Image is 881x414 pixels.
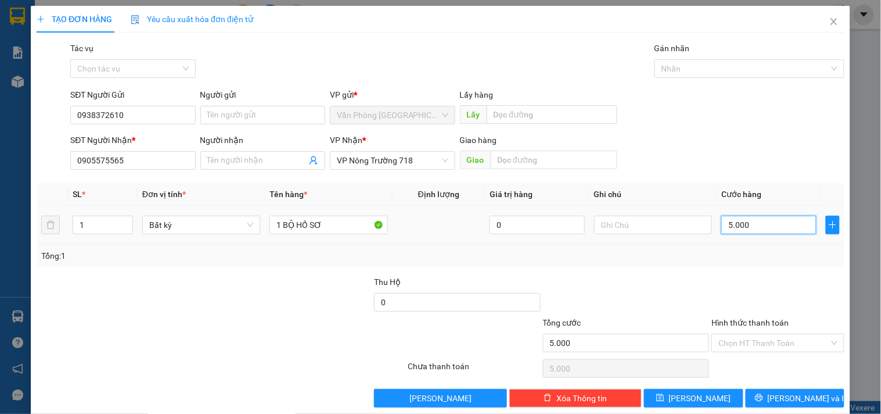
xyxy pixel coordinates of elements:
span: Đơn vị tính [142,190,186,199]
label: Tác vụ [70,44,94,53]
div: SĐT Người Nhận [70,134,195,147]
img: icon [131,15,140,24]
span: [PERSON_NAME] [409,392,472,405]
button: plus [826,216,840,234]
span: save [656,394,664,403]
span: delete [544,394,552,403]
span: Cước hàng [721,190,761,199]
span: Bất kỳ [149,216,253,234]
span: [PERSON_NAME] và In [768,392,849,405]
span: printer [755,394,763,403]
label: Gán nhãn [655,44,690,53]
div: 50.000 [9,61,130,75]
button: deleteXóa Thông tin [509,389,642,408]
span: close [829,17,839,26]
div: Chưa thanh toán [407,360,541,380]
span: Nhận: [136,11,164,23]
span: [PERSON_NAME] [669,392,731,405]
span: CR : [9,62,27,74]
span: TẠO ĐƠN HÀNG [37,15,112,24]
th: Ghi chú [589,183,717,206]
div: Người gửi [200,88,325,101]
span: Tổng cước [543,318,581,327]
span: Định lượng [418,190,459,199]
span: Văn Phòng Tân Phú [337,106,448,124]
button: printer[PERSON_NAME] và In [746,389,844,408]
span: SL [73,190,82,199]
input: Dọc đường [491,151,617,169]
input: VD: Bàn, Ghế [269,216,387,234]
button: Close [818,6,850,38]
input: 0 [490,216,585,234]
div: Văn Phòng [GEOGRAPHIC_DATA] [10,10,128,38]
div: Tổng: 1 [41,249,341,262]
label: Hình thức thanh toán [711,318,789,327]
span: Giá trị hàng [490,190,533,199]
span: Yêu cầu xuất hóa đơn điện tử [131,15,253,24]
span: Lấy hàng [460,90,494,99]
input: Dọc đường [487,105,617,124]
button: [PERSON_NAME] [374,389,506,408]
span: VP Nông Trường 718 [337,152,448,169]
span: Thu Hộ [374,277,401,287]
span: plus [826,220,839,230]
span: Gửi: [10,11,28,23]
span: Giao [460,151,491,169]
div: VP Đắk Lắk [136,10,217,38]
span: SL [153,81,168,97]
input: Ghi Chú [594,216,712,234]
span: VP Nhận [330,135,362,145]
div: SĐT Người Gửi [70,88,195,101]
div: 0984499233 [10,38,128,54]
div: Người nhận [200,134,325,147]
button: save[PERSON_NAME] [644,389,743,408]
span: Giao hàng [460,135,497,145]
div: Tên hàng: 1 KIỆN GIẤY ( : 1 ) [10,82,217,97]
span: user-add [309,156,318,165]
button: delete [41,216,60,234]
span: plus [37,15,45,23]
div: 0903552558 [136,38,217,54]
span: Tên hàng [269,190,307,199]
span: Xóa Thông tin [556,392,607,405]
div: VP gửi [330,88,455,101]
span: Lấy [460,105,487,124]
